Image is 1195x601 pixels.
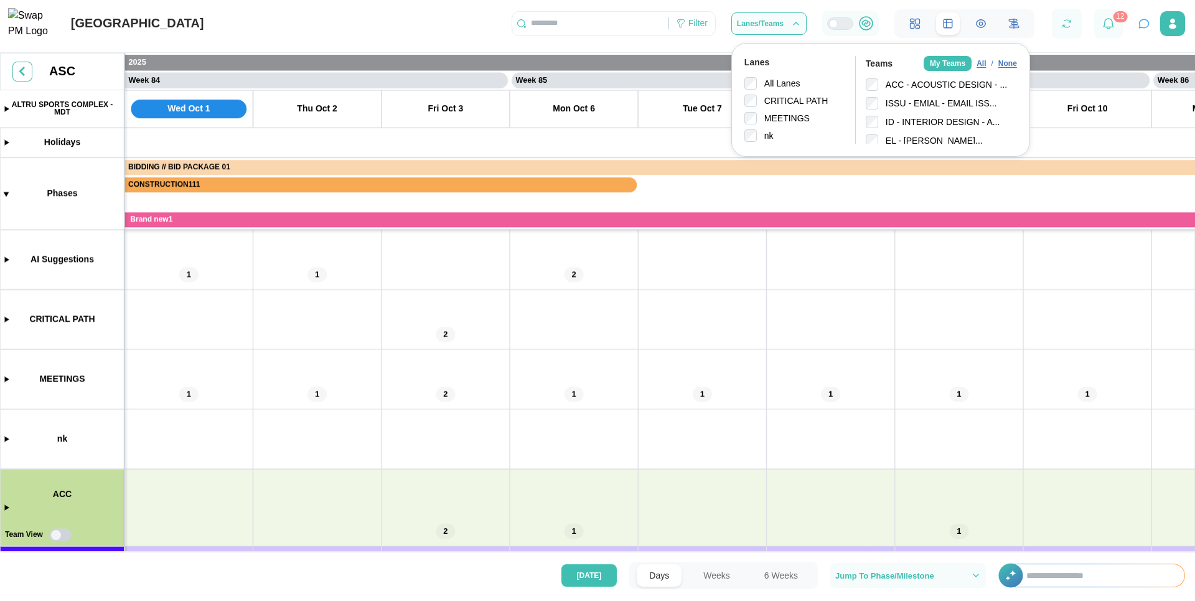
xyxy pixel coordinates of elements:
label: CRITICAL PATH [757,95,828,107]
label: MEETINGS [757,112,810,124]
div: EL - [PERSON_NAME]... [886,134,983,148]
button: [DATE] [561,564,617,587]
button: Weeks [691,564,743,587]
div: / [991,58,993,70]
div: ACC - ACOUSTIC DESIGN - ... [886,78,1007,92]
div: [GEOGRAPHIC_DATA] [71,14,204,33]
button: Open project assistant [1135,15,1153,32]
span: Lanes/Teams [737,20,784,27]
label: All Lanes [757,77,800,90]
span: [DATE] [577,565,602,586]
label: nk [757,129,774,142]
button: Jump To Phase/Milestone [830,563,986,588]
button: Days [637,564,682,587]
div: All [977,58,986,70]
div: Filter [688,17,708,30]
button: Refresh Grid [1058,15,1075,32]
button: Lanes/Teams [731,12,807,35]
img: Swap PM Logo [8,8,59,39]
div: Lanes/Teams [731,43,1030,157]
div: + [998,564,1185,587]
div: None [998,58,1017,70]
div: ID - INTERIOR DESIGN - A... [886,116,1000,129]
div: Lanes [744,56,845,70]
div: 12 [1113,11,1127,22]
span: Jump To Phase/Milestone [835,572,934,580]
div: ISSU - EMIAL - EMAIL ISS... [886,97,997,111]
div: My Teams [924,56,972,71]
div: Teams [866,57,893,71]
button: 6 Weeks [752,564,810,587]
